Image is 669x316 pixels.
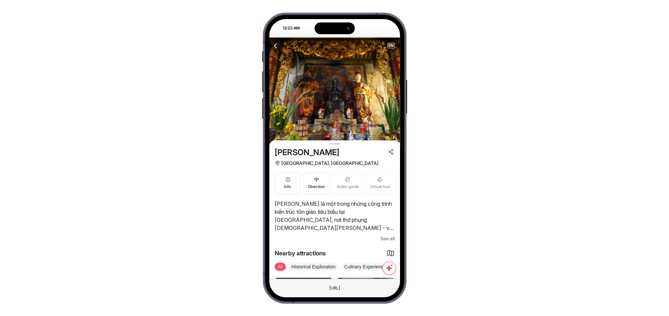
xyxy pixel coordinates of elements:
span: [PERSON_NAME] [275,147,339,158]
span: [GEOGRAPHIC_DATA], [GEOGRAPHIC_DATA] [281,159,379,167]
button: 4 [342,135,344,137]
button: Virtual tour [366,173,395,194]
p: [PERSON_NAME] là một trong những công trình kiến trúc tôn giáo tiêu biểu tại [GEOGRAPHIC_DATA], n... [275,200,395,232]
button: EN [387,43,395,48]
span: Culinary Experiences [341,263,392,271]
span: See all [381,235,395,243]
button: 2 [332,135,334,137]
button: Info [275,173,301,194]
span: Virtual tour [370,184,390,190]
span: Audio guide [337,184,359,190]
span: Nearby attractions [275,249,326,258]
button: 3 [337,135,339,137]
button: 1 [326,135,330,137]
div: 12:23 AM [270,25,304,31]
button: Audio guide [332,173,363,194]
span: Info [284,184,291,190]
div: This is a fake element. To change the URL just use the Browser text field on the top. [324,284,345,293]
span: Historical Exploration [288,263,339,271]
span: Direction [308,184,325,190]
span: All [275,263,286,271]
button: Direction [304,173,330,194]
